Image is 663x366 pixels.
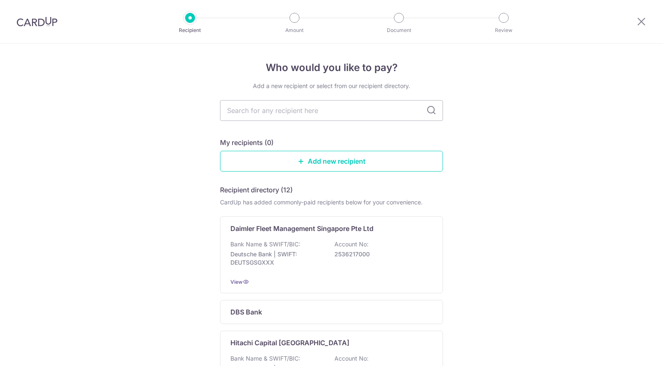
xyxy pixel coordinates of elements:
[220,138,274,147] h5: My recipients (0)
[230,354,300,363] p: Bank Name & SWIFT/BIC:
[264,26,325,34] p: Amount
[610,341,655,362] iframe: Opens a widget where you can find more information
[230,240,300,248] p: Bank Name & SWIFT/BIC:
[368,26,430,34] p: Document
[17,17,57,27] img: CardUp
[230,250,324,267] p: Deutsche Bank | SWIFT: DEUTSGSGXXX
[230,338,349,348] p: Hitachi Capital [GEOGRAPHIC_DATA]
[159,26,221,34] p: Recipient
[220,82,443,90] div: Add a new recipient or select from our recipient directory.
[230,279,242,285] a: View
[230,307,262,317] p: DBS Bank
[334,240,369,248] p: Account No:
[220,100,443,121] input: Search for any recipient here
[220,151,443,172] a: Add new recipient
[334,354,369,363] p: Account No:
[473,26,534,34] p: Review
[334,250,428,258] p: 2536217000
[230,224,374,233] p: Daimler Fleet Management Singapore Pte Ltd
[220,185,293,195] h5: Recipient directory (12)
[220,60,443,75] h4: Who would you like to pay?
[220,198,443,206] div: CardUp has added commonly-paid recipients below for your convenience.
